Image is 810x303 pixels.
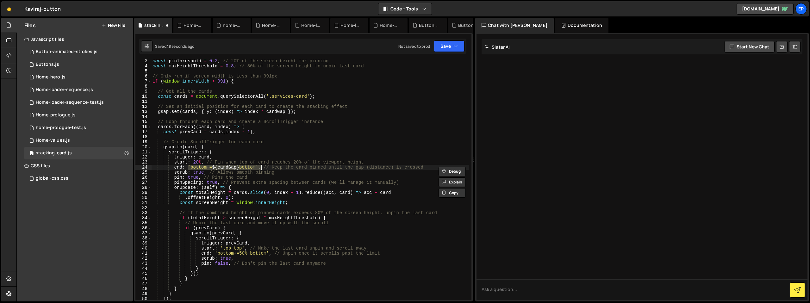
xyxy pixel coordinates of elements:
div: 36 [135,226,152,231]
div: 16061/44087.js [24,121,133,134]
div: Kaviraj-button [24,5,61,13]
div: Saved [155,44,194,49]
div: 19 [135,139,152,145]
div: 44 [135,266,152,271]
div: 25 [135,170,152,175]
div: 16061/43249.js [24,109,133,121]
div: 17 [135,129,152,134]
div: Home-hero.js [380,22,400,28]
div: 4 [135,64,152,69]
div: Home-prologue.js [262,22,282,28]
div: 27 [135,180,152,185]
a: Ep [795,3,807,15]
span: 2 [30,151,34,156]
div: 14 [135,114,152,119]
div: 12 [135,104,152,109]
h2: Files [24,22,36,29]
div: 9 [135,89,152,94]
div: Home-loader-sequence-test.js [36,100,104,105]
div: 16061/43261.css [24,172,133,185]
div: 47 [135,281,152,286]
div: home-prologue-test.js [223,22,243,28]
a: 🤙 [1,1,17,16]
div: 16061/43947.js [24,46,133,58]
div: 10 [135,94,152,99]
div: Documentation [555,18,608,33]
button: Save [434,40,464,52]
div: 26 [135,175,152,180]
div: 42 [135,256,152,261]
div: 38 [135,236,152,241]
div: 16061/43950.js [24,134,133,147]
div: stacking-card.js [24,147,133,159]
div: 24 [135,165,152,170]
div: 20 [135,145,152,150]
div: 22 [135,155,152,160]
div: 48 seconds ago [166,44,194,49]
div: 8 [135,84,152,89]
div: 40 [135,246,152,251]
div: 16061/43594.js [24,83,133,96]
div: 48 [135,286,152,291]
div: Not saved to prod [398,44,430,49]
div: Javascript files [17,33,133,46]
div: 50 [135,296,152,301]
div: 7 [135,79,152,84]
div: 3 [135,59,152,64]
div: home-prologue-test.js [36,125,86,131]
div: 11 [135,99,152,104]
div: Home-loader-sequence.js [36,87,93,93]
div: Buttons.js [419,22,439,28]
div: 28 [135,185,152,190]
div: 21 [135,150,152,155]
h2: Slater AI [485,44,510,50]
div: Home-loader-sequence-test.js [301,22,321,28]
div: Chat with [PERSON_NAME] [475,18,554,33]
div: Buttons.js [36,62,59,67]
div: Home-hero.js [36,74,65,80]
div: 33 [135,210,152,215]
button: Debug [439,167,466,176]
div: stacking-card.js [144,22,165,28]
div: 13 [135,109,152,114]
button: Copy [439,188,466,198]
button: Explain [439,177,466,187]
div: Home-values.js [184,22,204,28]
div: 30 [135,195,152,200]
div: Home-values.js [36,138,70,143]
button: Code + Tools [378,3,432,15]
div: Home-loader-sequence.js [340,22,361,28]
div: 35 [135,220,152,226]
a: [DOMAIN_NAME] [737,3,794,15]
div: 46 [135,276,152,281]
div: 16061/44088.js [24,96,133,109]
div: 49 [135,291,152,296]
div: 18 [135,134,152,139]
div: 43 [135,261,152,266]
div: stacking-card.js [36,150,72,156]
button: Start new chat [724,41,775,53]
div: 16 [135,124,152,129]
div: 32 [135,205,152,210]
div: 5 [135,69,152,74]
div: 15 [135,119,152,124]
div: Home-prologue.js [36,112,76,118]
div: 39 [135,241,152,246]
div: 37 [135,231,152,236]
div: 34 [135,215,152,220]
div: 29 [135,190,152,195]
div: 31 [135,200,152,205]
div: 41 [135,251,152,256]
div: 16061/43050.js [24,58,133,71]
div: 16061/43948.js [24,71,133,83]
div: Button-animated-strokes.js [458,22,478,28]
div: global-css.css [36,176,68,181]
div: Button-animated-strokes.js [36,49,97,55]
button: New File [102,23,125,28]
div: 45 [135,271,152,276]
div: 23 [135,160,152,165]
div: CSS files [17,159,133,172]
div: 6 [135,74,152,79]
